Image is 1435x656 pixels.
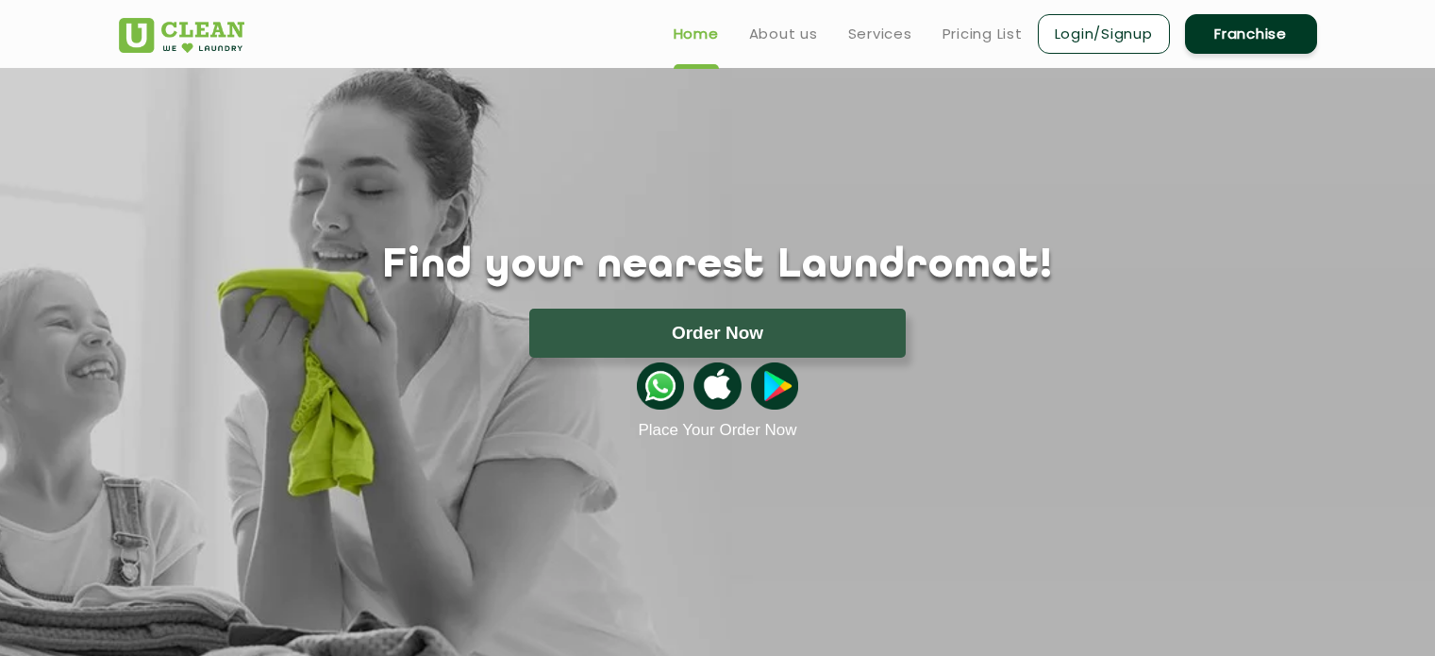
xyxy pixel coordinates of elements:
a: Services [848,23,912,45]
button: Order Now [529,309,906,358]
img: apple-icon.png [693,362,741,410]
a: Pricing List [943,23,1023,45]
a: Place Your Order Now [638,421,796,440]
img: UClean Laundry and Dry Cleaning [119,18,244,53]
h1: Find your nearest Laundromat! [105,243,1331,290]
a: Franchise [1185,14,1317,54]
img: whatsappicon.png [637,362,684,410]
a: Home [674,23,719,45]
a: Login/Signup [1038,14,1170,54]
img: playstoreicon.png [751,362,798,410]
a: About us [749,23,818,45]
